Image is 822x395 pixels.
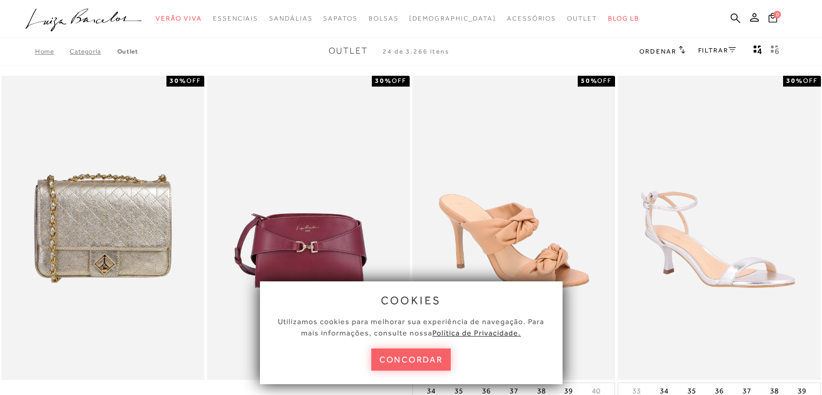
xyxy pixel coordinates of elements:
[567,9,597,29] a: categoryNavScreenReaderText
[608,15,639,22] span: BLOG LB
[3,77,203,379] img: Bolsa média pesponto monograma dourado
[323,9,357,29] a: categoryNavScreenReaderText
[507,15,556,22] span: Acessórios
[3,77,203,379] a: Bolsa média pesponto monograma dourado Bolsa média pesponto monograma dourado
[803,77,818,84] span: OFF
[329,46,368,56] span: Outlet
[208,77,409,379] a: BOLSA PEQUENA EM COURO MARSALA COM FERRAGEM EM GANCHO BOLSA PEQUENA EM COURO MARSALA COM FERRAGEM...
[619,77,819,379] img: SANDÁLIA DE TIRAS FINAS METALIZADA PRATA DE SALTO MÉDIO
[750,44,765,58] button: Mostrar 4 produtos por linha
[409,15,496,22] span: [DEMOGRAPHIC_DATA]
[786,77,803,84] strong: 30%
[170,77,186,84] strong: 30%
[117,48,138,55] a: Outlet
[278,317,544,337] span: Utilizamos cookies para melhorar sua experiência de navegação. Para mais informações, consulte nossa
[375,77,392,84] strong: 30%
[639,48,676,55] span: Ordenar
[767,44,783,58] button: gridText6Desc
[213,9,258,29] a: categoryNavScreenReaderText
[698,47,736,54] a: FILTRAR
[608,9,639,29] a: BLOG LB
[413,77,614,379] img: MULE DE SALTO ALTO EM COURO BEGE COM LAÇOS
[773,11,781,18] span: 0
[765,12,780,27] button: 0
[269,9,312,29] a: categoryNavScreenReaderText
[323,15,357,22] span: Sapatos
[156,15,202,22] span: Verão Viva
[432,328,521,337] a: Política de Privacidade.
[269,15,312,22] span: Sandálias
[381,294,442,306] span: cookies
[567,15,597,22] span: Outlet
[409,9,496,29] a: noSubCategoriesText
[208,77,409,379] img: BOLSA PEQUENA EM COURO MARSALA COM FERRAGEM EM GANCHO
[597,77,612,84] span: OFF
[371,348,451,371] button: concordar
[186,77,201,84] span: OFF
[383,48,450,55] span: 24 de 3.266 itens
[369,9,399,29] a: categoryNavScreenReaderText
[392,77,406,84] span: OFF
[413,77,614,379] a: MULE DE SALTO ALTO EM COURO BEGE COM LAÇOS MULE DE SALTO ALTO EM COURO BEGE COM LAÇOS
[507,9,556,29] a: categoryNavScreenReaderText
[619,77,819,379] a: SANDÁLIA DE TIRAS FINAS METALIZADA PRATA DE SALTO MÉDIO SANDÁLIA DE TIRAS FINAS METALIZADA PRATA ...
[70,48,117,55] a: Categoria
[156,9,202,29] a: categoryNavScreenReaderText
[581,77,598,84] strong: 50%
[369,15,399,22] span: Bolsas
[213,15,258,22] span: Essenciais
[35,48,70,55] a: Home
